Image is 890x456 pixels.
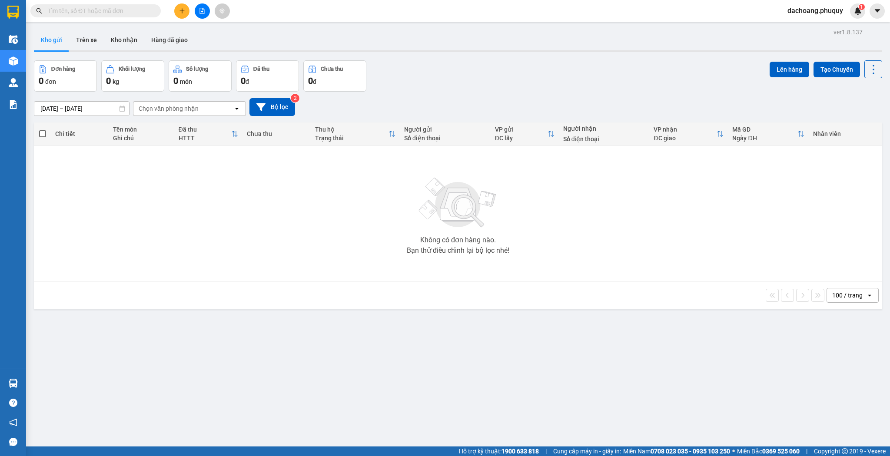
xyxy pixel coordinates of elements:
[39,76,43,86] span: 0
[732,135,797,142] div: Ngày ĐH
[459,446,539,456] span: Hỗ trợ kỹ thuật:
[173,76,178,86] span: 0
[732,449,735,453] span: ⚪️
[813,130,878,137] div: Nhân viên
[9,379,18,388] img: warehouse-icon
[420,237,496,244] div: Không có đơn hàng nào.
[45,78,56,85] span: đơn
[563,125,645,132] div: Người nhận
[303,60,366,92] button: Chưa thu0đ
[866,292,873,299] svg: open
[179,126,231,133] div: Đã thu
[563,135,645,142] div: Số điện thoại
[770,62,809,77] button: Lên hàng
[139,104,199,113] div: Chọn văn phòng nhận
[247,130,306,137] div: Chưa thu
[321,66,343,72] div: Chưa thu
[7,6,19,19] img: logo-vxr
[311,122,400,145] th: Toggle SortBy
[36,8,42,14] span: search
[870,3,885,19] button: caret-down
[553,446,621,456] span: Cung cấp máy in - giấy in:
[34,30,69,50] button: Kho gửi
[9,438,17,446] span: message
[253,66,269,72] div: Đã thu
[780,5,850,16] span: dachoang.phuquy
[113,126,170,133] div: Tên món
[654,126,717,133] div: VP nhận
[842,448,848,454] span: copyright
[55,130,104,137] div: Chi tiết
[9,35,18,44] img: warehouse-icon
[732,126,797,133] div: Mã GD
[34,102,129,116] input: Select a date range.
[308,76,313,86] span: 0
[215,3,230,19] button: aim
[9,78,18,87] img: warehouse-icon
[404,126,486,133] div: Người gửi
[106,76,111,86] span: 0
[179,8,185,14] span: plus
[728,122,808,145] th: Toggle SortBy
[246,78,249,85] span: đ
[873,7,881,15] span: caret-down
[169,60,232,92] button: Số lượng0món
[315,126,389,133] div: Thu hộ
[9,56,18,66] img: warehouse-icon
[495,126,548,133] div: VP gửi
[404,135,486,142] div: Số điện thoại
[180,78,192,85] span: món
[832,291,863,300] div: 100 / trang
[249,98,295,116] button: Bộ lọc
[219,8,225,14] span: aim
[491,122,559,145] th: Toggle SortBy
[407,247,509,254] div: Bạn thử điều chỉnh lại bộ lọc nhé!
[51,66,75,72] div: Đơn hàng
[199,8,205,14] span: file-add
[113,135,170,142] div: Ghi chú
[834,27,863,37] div: ver 1.8.137
[236,60,299,92] button: Đã thu0đ
[814,62,860,77] button: Tạo Chuyến
[649,122,728,145] th: Toggle SortBy
[179,135,231,142] div: HTTT
[545,446,547,456] span: |
[623,446,730,456] span: Miền Nam
[48,6,150,16] input: Tìm tên, số ĐT hoặc mã đơn
[233,105,240,112] svg: open
[9,399,17,407] span: question-circle
[859,4,865,10] sup: 1
[144,30,195,50] button: Hàng đã giao
[495,135,548,142] div: ĐC lấy
[654,135,717,142] div: ĐC giao
[501,448,539,455] strong: 1900 633 818
[174,3,189,19] button: plus
[34,60,97,92] button: Đơn hàng0đơn
[69,30,104,50] button: Trên xe
[315,135,389,142] div: Trạng thái
[9,100,18,109] img: solution-icon
[195,3,210,19] button: file-add
[860,4,863,10] span: 1
[762,448,800,455] strong: 0369 525 060
[119,66,145,72] div: Khối lượng
[113,78,119,85] span: kg
[806,446,807,456] span: |
[313,78,316,85] span: đ
[9,418,17,426] span: notification
[651,448,730,455] strong: 0708 023 035 - 0935 103 250
[854,7,862,15] img: icon-new-feature
[101,60,164,92] button: Khối lượng0kg
[186,66,208,72] div: Số lượng
[737,446,800,456] span: Miền Bắc
[241,76,246,86] span: 0
[291,94,299,102] sup: 2
[174,122,242,145] th: Toggle SortBy
[104,30,144,50] button: Kho nhận
[415,172,501,233] img: svg+xml;base64,PHN2ZyBjbGFzcz0ibGlzdC1wbHVnX19zdmciIHhtbG5zPSJodHRwOi8vd3d3LnczLm9yZy8yMDAwL3N2Zy...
